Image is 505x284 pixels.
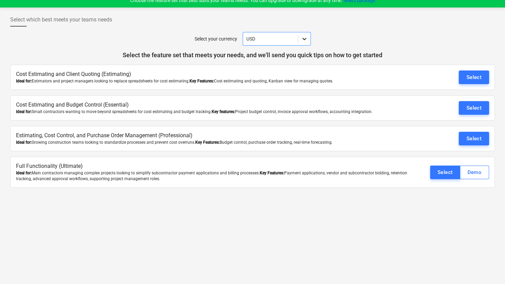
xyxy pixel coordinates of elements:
div: Select [466,73,481,82]
span: Select which best meets your teams needs [10,16,112,24]
b: Key Features: [189,79,214,83]
b: Ideal for: [16,109,32,114]
div: Select [466,134,481,143]
p: Estimating, Cost Control, and Purchase Order Management (Professional) [16,132,410,140]
p: Select your currency [195,35,237,43]
div: Select [466,104,481,112]
div: Small contractors wanting to move beyond spreadsheets for cost estimating and budget tracking. Pr... [16,109,410,115]
b: Ideal for: [16,140,32,145]
b: Ideal for: [16,171,32,175]
div: Growing construction teams looking to standardize processes and prevent cost overruns. Budget con... [16,140,410,145]
p: Full Functionality (Ultimate) [16,162,410,170]
div: Select [438,168,453,177]
b: Key Features: [260,171,284,175]
b: Key features: [212,109,235,114]
b: Key Features: [195,140,220,145]
p: Cost Estimating and Client Quoting (Estimating) [16,70,410,78]
button: Select [459,101,489,115]
button: Select [430,165,460,179]
button: Select [459,132,489,145]
iframe: Chat Widget [471,251,505,284]
b: Ideal for: [16,79,32,83]
p: Cost Estimating and Budget Control (Essential) [16,101,410,109]
p: Select the feature set that meets your needs, and we'll send you quick tips on how to get started [10,51,495,59]
button: Select [459,70,489,84]
button: Demo [460,165,489,179]
div: Main contractors managing complex projects looking to simplify subcontractor payment applications... [16,170,410,182]
div: Estimators and project managers looking to replace spreadsheets for cost estimating. Cost estimat... [16,78,410,84]
div: Demo [467,168,481,177]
